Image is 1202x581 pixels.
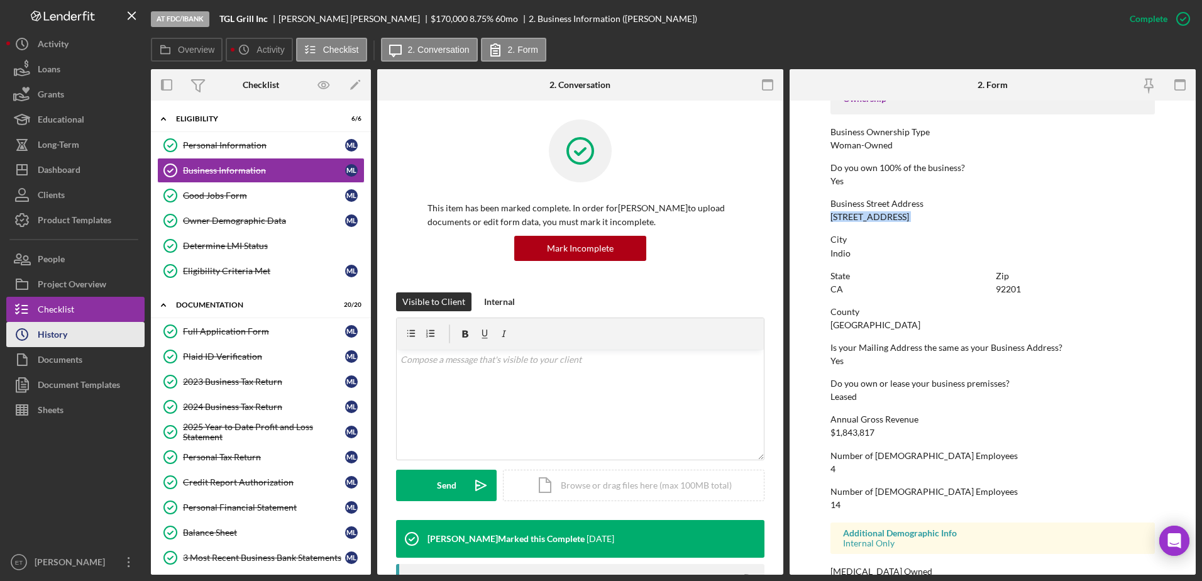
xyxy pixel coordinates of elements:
a: Personal Financial StatementML [157,495,365,520]
div: At FDC/iBank [151,11,209,27]
button: Long-Term [6,132,145,157]
a: Full Application FormML [157,319,365,344]
a: Plaid ID VerificationML [157,344,365,369]
label: 2. Form [508,45,538,55]
div: Business Information [183,165,345,175]
span: $170,000 [431,13,468,24]
div: Grants [38,82,64,110]
a: 2024 Business Tax ReturnML [157,394,365,419]
b: TGL Grill Inc [219,14,268,24]
button: ET[PERSON_NAME] [6,550,145,575]
div: People [38,246,65,275]
div: Visible to Client [402,292,465,311]
div: 6 / 6 [339,115,361,123]
a: Credit Report AuthorizationML [157,470,365,495]
button: Checklist [296,38,367,62]
div: M L [345,214,358,227]
div: [PERSON_NAME] [PERSON_NAME] [278,14,431,24]
div: Mark Incomplete [547,236,614,261]
div: Open Intercom Messenger [1159,526,1189,556]
div: Full Application Form [183,326,345,336]
button: 2. Form [481,38,546,62]
button: Documents [6,347,145,372]
button: Complete [1117,6,1196,31]
a: Personal Tax ReturnML [157,445,365,470]
a: Personal InformationML [157,133,365,158]
div: M L [345,265,358,277]
div: M L [345,401,358,413]
div: Long-Term [38,132,79,160]
a: Balance SheetML [157,520,365,545]
div: Complete [1130,6,1167,31]
button: Visible to Client [396,292,471,311]
div: Number of [DEMOGRAPHIC_DATA] Employees [830,487,1155,497]
div: Personal Information [183,140,345,150]
a: Sheets [6,397,145,423]
div: Send [437,470,456,501]
div: History [38,322,67,350]
button: Overview [151,38,223,62]
p: This item has been marked complete. In order for [PERSON_NAME] to upload documents or edit form d... [427,201,733,230]
div: Sheets [38,397,63,426]
div: Is your Mailing Address the same as your Business Address? [830,343,1155,353]
button: Activity [226,38,292,62]
div: 20 / 20 [339,301,361,309]
div: 60 mo [495,14,518,24]
button: Checklist [6,297,145,322]
div: $1,843,817 [830,428,874,438]
a: Product Templates [6,207,145,233]
button: Clients [6,182,145,207]
button: Internal [478,292,521,311]
div: Activity [38,31,69,60]
div: City [830,235,1155,245]
div: Internal Only [843,538,1143,548]
div: Credit Report Authorization [183,477,345,487]
div: M L [345,325,358,338]
div: 2024 Business Tax Return [183,402,345,412]
a: Owner Demographic DataML [157,208,365,233]
div: [PERSON_NAME] Marked this Complete [427,534,585,544]
div: Woman-Owned [830,140,893,150]
div: Personal Tax Return [183,452,345,462]
div: Eligibility [176,115,330,123]
div: Documents [38,347,82,375]
div: Owner Demographic Data [183,216,345,226]
div: M L [345,526,358,539]
div: State [830,271,990,281]
div: M L [345,451,358,463]
div: M L [345,350,358,363]
button: Educational [6,107,145,132]
div: Indio [830,248,851,258]
div: Business Street Address [830,199,1155,209]
div: Product Templates [38,207,111,236]
div: 14 [830,500,841,510]
button: History [6,322,145,347]
time: 2025-09-11 19:14 [587,534,614,544]
button: Project Overview [6,272,145,297]
div: CA [830,284,843,294]
label: Overview [178,45,214,55]
div: Do you own or lease your business premisses? [830,379,1155,389]
div: [GEOGRAPHIC_DATA] [830,320,920,330]
div: [STREET_ADDRESS] [830,212,909,222]
text: ET [15,559,23,566]
label: 2. Conversation [408,45,470,55]
div: M L [345,476,358,489]
div: County [830,307,1155,317]
div: 3 Most Recent Business Bank Statements [183,553,345,563]
div: Determine LMI Status [183,241,364,251]
div: Clients [38,182,65,211]
a: People [6,246,145,272]
button: Document Templates [6,372,145,397]
div: M L [345,501,358,514]
div: Project Overview [38,272,106,300]
div: 92201 [996,284,1021,294]
div: Dashboard [38,157,80,185]
div: M L [345,189,358,202]
div: Good Jobs Form [183,191,345,201]
div: Yes [830,356,844,366]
